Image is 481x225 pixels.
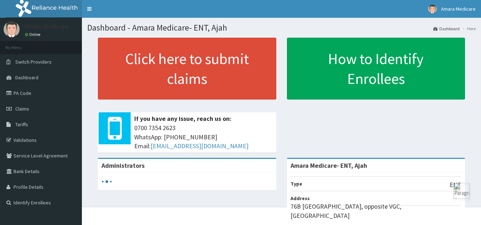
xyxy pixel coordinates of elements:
[15,74,38,81] span: Dashboard
[287,38,465,100] a: How to Identify Enrollees
[460,26,476,32] li: Here
[291,202,462,220] p: 76B [GEOGRAPHIC_DATA], opposite VGC, [GEOGRAPHIC_DATA]
[291,181,302,187] b: Type
[4,21,20,37] img: User Image
[25,32,42,37] a: Online
[291,195,310,202] b: Address
[454,183,470,199] img: ParagraphAI Toolbar icon
[441,6,476,12] span: Amara Medicare
[101,176,112,187] svg: audio-loading
[433,26,460,32] a: Dashboard
[134,114,231,123] b: If you have any issue, reach us on:
[15,121,28,128] span: Tariffs
[87,23,476,32] h1: Dashboard - Amara Medicare- ENT, Ajah
[98,38,276,100] a: Click here to submit claims
[25,23,68,30] p: Amara Medicare
[15,106,29,112] span: Claims
[134,123,273,151] span: 0700 7354 2623 WhatsApp: [PHONE_NUMBER] Email:
[15,59,52,65] span: Switch Providers
[428,5,437,14] img: User Image
[101,161,145,170] b: Administrators
[151,142,249,150] a: [EMAIL_ADDRESS][DOMAIN_NAME]
[291,161,367,170] strong: Amara Medicare- ENT, Ajah
[450,180,461,189] p: ENT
